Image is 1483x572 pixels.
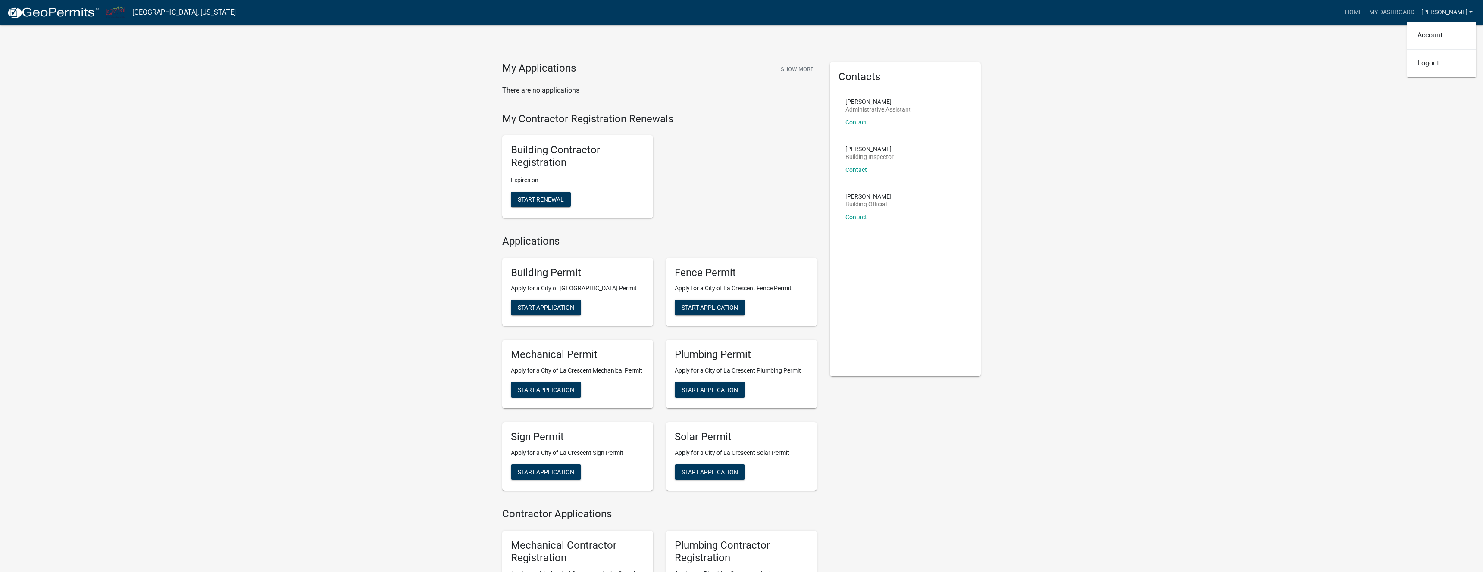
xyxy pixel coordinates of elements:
h4: Applications [502,235,817,248]
p: Building Official [845,201,892,207]
img: City of La Crescent, Minnesota [106,6,125,18]
span: Start Application [518,304,574,311]
button: Start Application [511,382,581,398]
wm-registration-list-section: My Contractor Registration Renewals [502,113,817,225]
span: Start Application [682,386,738,393]
wm-workflow-list-section: Applications [502,235,817,497]
a: Contact [845,214,867,221]
h5: Mechanical Permit [511,348,645,361]
p: Apply for a City of La Crescent Solar Permit [675,448,808,457]
button: Start Application [675,300,745,315]
a: Contact [845,166,867,173]
span: Start Application [518,386,574,393]
p: [PERSON_NAME] [845,146,894,152]
span: Start Application [682,304,738,311]
h4: My Contractor Registration Renewals [502,113,817,125]
h5: Building Contractor Registration [511,144,645,169]
h5: Plumbing Permit [675,348,808,361]
h5: Building Permit [511,267,645,279]
h5: Sign Permit [511,431,645,443]
a: Contact [845,119,867,126]
span: Start Renewal [518,196,564,202]
a: Logout [1407,53,1476,74]
p: Administrative Assistant [845,106,911,112]
h5: Mechanical Contractor Registration [511,539,645,564]
div: [PERSON_NAME] [1407,22,1476,77]
p: Building Inspector [845,154,894,160]
span: Start Application [682,469,738,476]
button: Show More [777,62,817,76]
p: Apply for a City of La Crescent Sign Permit [511,448,645,457]
button: Start Application [675,464,745,480]
h5: Contacts [838,71,972,83]
a: Account [1407,25,1476,46]
a: My Dashboard [1366,4,1418,21]
button: Start Application [511,300,581,315]
h5: Plumbing Contractor Registration [675,539,808,564]
p: Expires on [511,176,645,185]
button: Start Renewal [511,192,571,207]
p: [PERSON_NAME] [845,193,892,199]
p: Apply for a City of La Crescent Fence Permit [675,284,808,293]
button: Start Application [511,464,581,480]
h5: Fence Permit [675,267,808,279]
a: [GEOGRAPHIC_DATA], [US_STATE] [132,5,236,20]
h4: My Applications [502,62,576,75]
button: Start Application [675,382,745,398]
a: Home [1342,4,1366,21]
h5: Solar Permit [675,431,808,443]
p: Apply for a City of La Crescent Plumbing Permit [675,366,808,375]
a: [PERSON_NAME] [1418,4,1476,21]
span: Start Application [518,469,574,476]
p: [PERSON_NAME] [845,99,911,105]
p: Apply for a City of [GEOGRAPHIC_DATA] Permit [511,284,645,293]
h4: Contractor Applications [502,508,817,520]
p: Apply for a City of La Crescent Mechanical Permit [511,366,645,375]
p: There are no applications [502,85,817,96]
